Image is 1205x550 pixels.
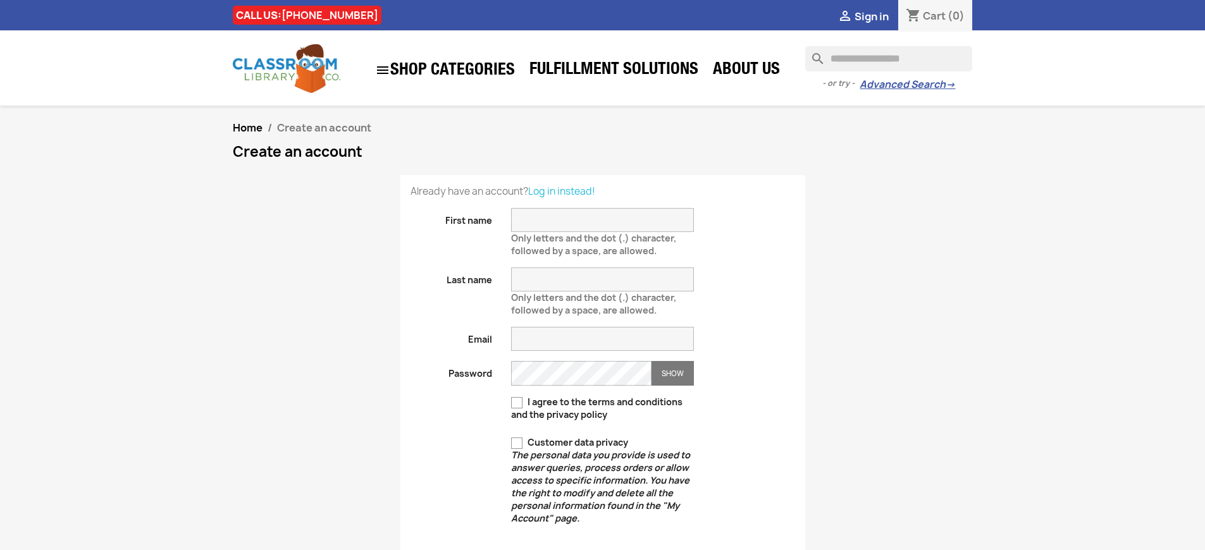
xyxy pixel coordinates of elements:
a: Home [233,121,263,135]
i: shopping_cart [906,9,921,24]
em: The personal data you provide is used to answer queries, process orders or allow access to specif... [511,449,690,524]
label: First name [401,208,502,227]
img: Classroom Library Company [233,44,340,93]
span: - or try - [822,77,860,90]
span: Cart [923,9,946,23]
a:  Sign in [837,9,889,23]
label: I agree to the terms and conditions and the privacy policy [511,396,694,421]
i:  [837,9,853,25]
i: search [805,46,820,61]
a: [PHONE_NUMBER] [281,8,378,22]
label: Password [401,361,502,380]
input: Search [805,46,972,71]
label: Last name [401,267,502,286]
div: CALL US: [233,6,381,25]
input: Password input [511,361,652,386]
a: Advanced Search→ [860,78,955,91]
a: Fulfillment Solutions [523,58,705,83]
a: SHOP CATEGORIES [369,56,521,84]
label: Email [401,327,502,346]
span: Sign in [855,9,889,23]
span: Only letters and the dot (.) character, followed by a space, are allowed. [511,286,676,316]
a: Log in instead! [528,185,595,198]
span: (0) [948,9,965,23]
button: Show [652,361,694,386]
span: Only letters and the dot (.) character, followed by a space, are allowed. [511,227,676,257]
h1: Create an account [233,144,973,159]
label: Customer data privacy [511,436,694,525]
i:  [375,63,390,78]
p: Already have an account? [411,185,795,198]
span: Create an account [277,121,371,135]
a: About Us [707,58,786,83]
span: → [946,78,955,91]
